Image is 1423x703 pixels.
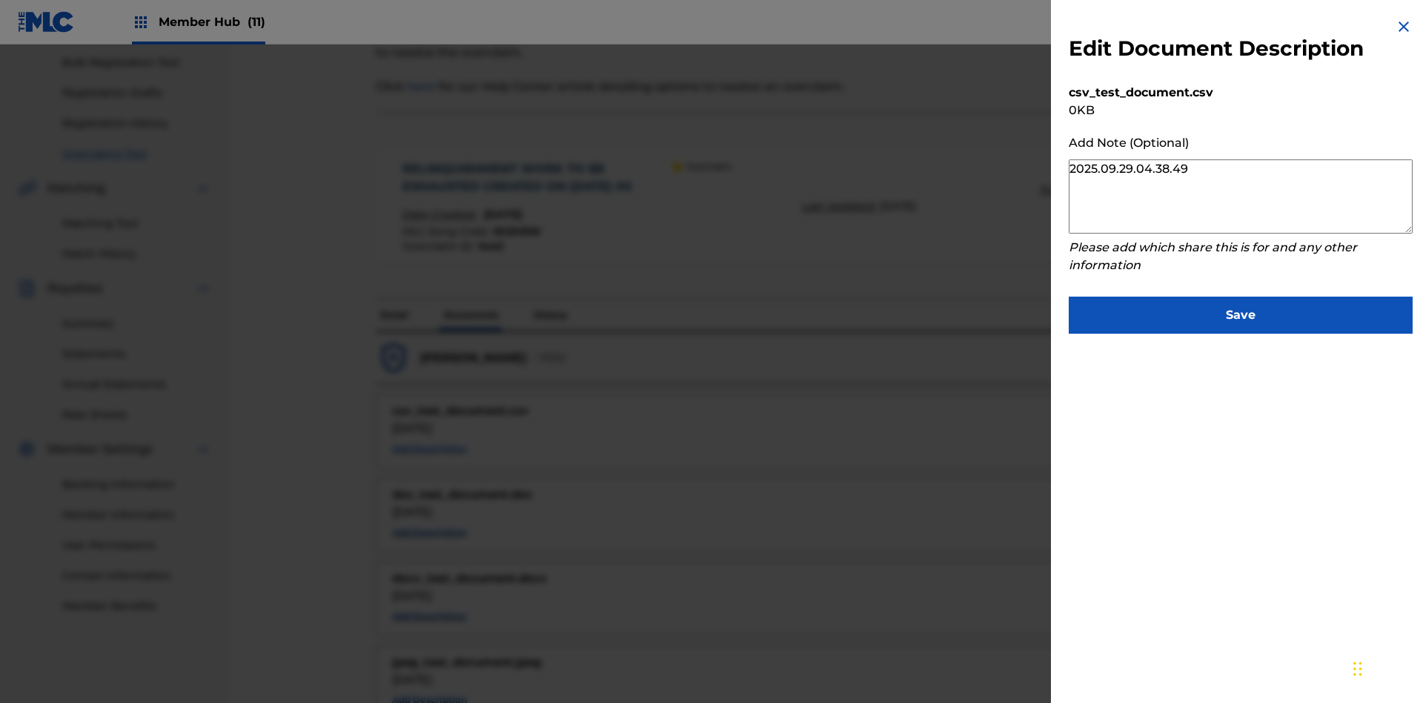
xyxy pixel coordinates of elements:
[1349,632,1423,703] iframe: Chat Widget
[248,15,265,29] span: (11)
[1069,85,1213,99] b: csv_test_document.csv
[1069,159,1413,234] textarea: 2025.09.29.04.38.49
[1069,102,1413,119] div: 0 KB
[132,13,150,31] img: Top Rightsholders
[1069,36,1364,62] h3: Edit Document Description
[1069,134,1413,152] div: Add Note (Optional)
[18,11,75,33] img: MLC Logo
[1069,297,1413,334] button: Save
[159,13,265,30] span: Member Hub
[1353,647,1362,691] div: Drag
[1069,240,1357,272] i: Please add which share this is for and any other information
